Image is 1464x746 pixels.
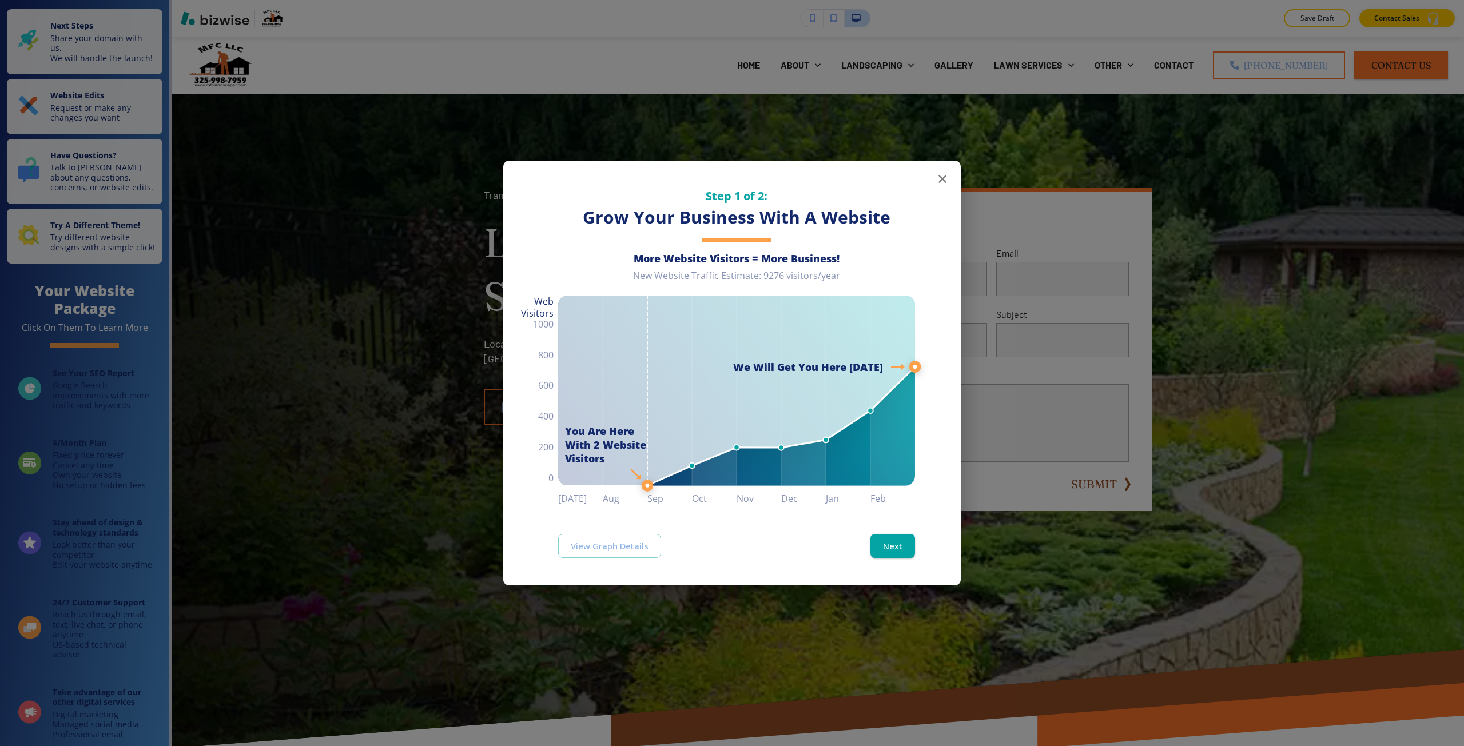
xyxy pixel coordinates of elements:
[781,490,826,506] h6: Dec
[558,490,603,506] h6: [DATE]
[647,490,692,506] h6: Sep
[603,490,647,506] h6: Aug
[558,534,661,558] a: View Graph Details
[558,270,915,291] div: New Website Traffic Estimate: 9276 visitors/year
[826,490,870,506] h6: Jan
[870,534,915,558] button: Next
[558,206,915,229] h3: Grow Your Business With A Website
[737,490,781,506] h6: Nov
[692,490,737,506] h6: Oct
[558,252,915,265] h6: More Website Visitors = More Business!
[870,490,915,506] h6: Feb
[558,188,915,204] h5: Step 1 of 2:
